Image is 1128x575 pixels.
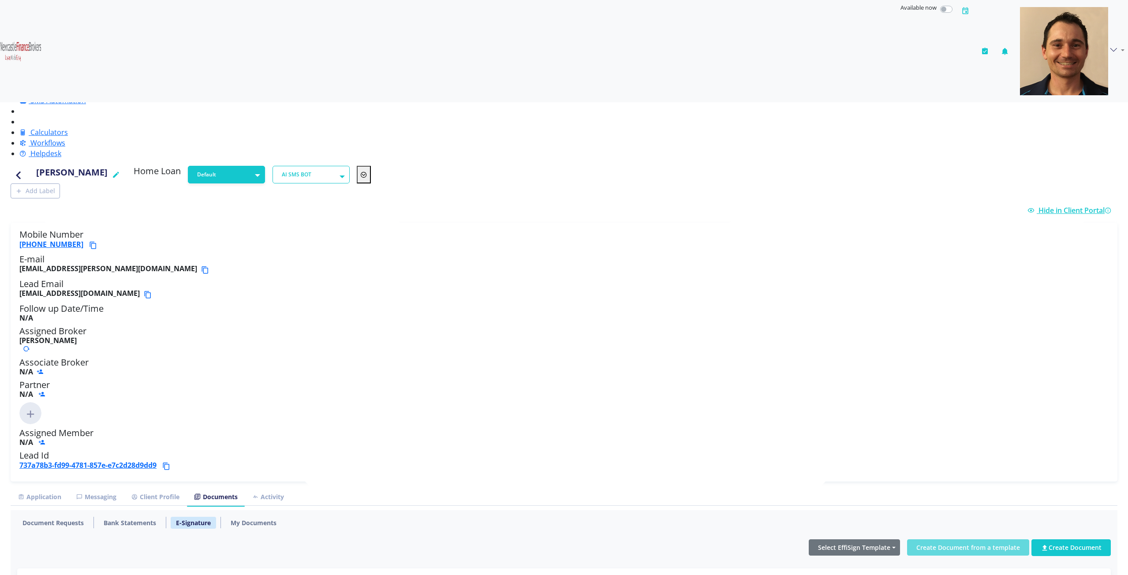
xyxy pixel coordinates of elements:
[1041,543,1102,552] div: Create Document
[1020,7,1108,95] img: d9df0ad3-c6af-46dd-a355-72ef7f6afda3-637400917012654623.png
[19,326,1109,353] h5: Assigned Broker
[1031,539,1111,556] button: Create Documentupload
[1038,205,1114,215] span: Hide in Client Portal
[19,239,83,249] a: [PHONE_NUMBER]
[19,402,41,424] img: Click to add new member
[19,289,140,300] b: [EMAIL_ADDRESS][DOMAIN_NAME]
[30,127,68,137] span: Calculators
[134,166,181,180] h5: Home Loan
[245,488,291,506] a: Activity
[89,240,101,250] button: Copy phone
[19,460,157,470] a: 737a78b3-fd99-4781-857e-e7c2d28d9dd9
[225,517,282,529] a: My Documents
[19,254,1109,275] h5: E-mail
[188,166,265,183] button: Default
[19,279,1109,300] h5: Lead Email
[36,166,108,183] h4: [PERSON_NAME]
[19,357,1109,376] h5: Associate Broker
[1027,205,1114,215] a: Hide in Client Portal
[124,488,187,506] a: Client Profile
[19,380,1109,399] h5: Partner
[19,389,33,399] b: N/A
[900,4,937,11] span: Available now
[17,517,89,529] a: Document Requests
[19,428,1109,447] h5: Assigned Member
[19,127,68,137] a: Calculators
[19,149,61,158] a: Helpdesk
[201,265,213,275] button: Copy email
[19,450,1109,471] h5: Lead Id
[98,517,161,529] a: Bank Statements
[69,488,124,506] a: Messaging
[273,166,350,183] button: AI SMS BOT
[143,289,155,300] button: Copy email
[187,488,245,506] a: Documents
[30,149,61,158] span: Helpdesk
[30,138,65,148] span: Workflows
[19,302,104,314] span: Follow up Date/Time
[19,96,86,105] a: SMS Automation
[162,461,174,471] button: Copy lead id
[19,437,33,447] b: N/A
[171,517,216,529] a: E-Signature
[19,336,77,345] b: [PERSON_NAME]
[809,539,900,556] button: Select EffiSign Template
[19,368,33,376] b: N/A
[19,313,33,323] b: N/A
[818,543,890,552] span: Select EffiSign Template
[19,229,1109,250] h5: Mobile Number
[19,265,197,275] b: [EMAIL_ADDRESS][PERSON_NAME][DOMAIN_NAME]
[11,183,60,198] button: Add Label
[19,138,65,148] a: Workflows
[11,488,69,506] a: Application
